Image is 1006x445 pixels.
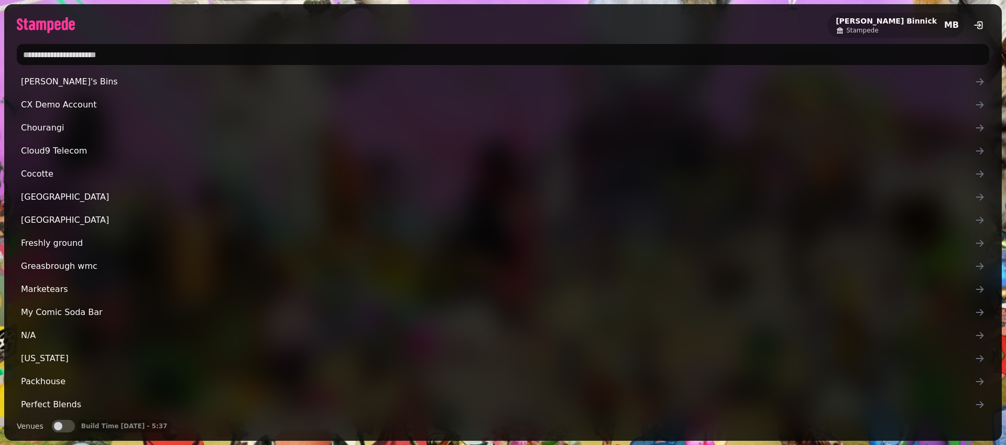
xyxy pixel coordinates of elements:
span: Greasbrough wmc [21,260,975,273]
span: MB [944,21,959,29]
span: Packhouse [21,375,975,388]
a: Cocotte [17,164,989,184]
a: Cloud9 Telecom [17,140,989,161]
span: [PERSON_NAME]'s Bins [21,75,975,88]
a: Freshly ground [17,233,989,254]
span: CX Demo Account [21,99,975,111]
a: Chourangi [17,117,989,138]
img: logo [17,17,75,33]
a: CX Demo Account [17,94,989,115]
a: [PERSON_NAME]'s Bins [17,71,989,92]
span: My Comic Soda Bar [21,306,975,319]
a: [GEOGRAPHIC_DATA] [17,187,989,208]
span: [GEOGRAPHIC_DATA] [21,214,975,226]
span: Cloud9 Telecom [21,145,975,157]
p: Build Time [DATE] - 5:37 [81,422,168,430]
a: [US_STATE] [17,348,989,369]
span: Chourangi [21,122,975,134]
button: logout [968,15,989,36]
a: [GEOGRAPHIC_DATA] [17,210,989,231]
span: Freshly ground [21,237,975,249]
span: Marketears [21,283,975,296]
span: [GEOGRAPHIC_DATA] [21,191,975,203]
a: Stampede [836,26,937,35]
a: Marketears [17,279,989,300]
span: Stampede [846,26,878,35]
span: N/A [21,329,975,342]
a: Packhouse [17,371,989,392]
a: N/A [17,325,989,346]
span: [US_STATE] [21,352,975,365]
a: Greasbrough wmc [17,256,989,277]
a: My Comic Soda Bar [17,302,989,323]
label: Venues [17,420,43,432]
span: Perfect Blends [21,398,975,411]
span: Cocotte [21,168,975,180]
h2: [PERSON_NAME] Binnick [836,16,937,26]
a: Perfect Blends [17,394,989,415]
